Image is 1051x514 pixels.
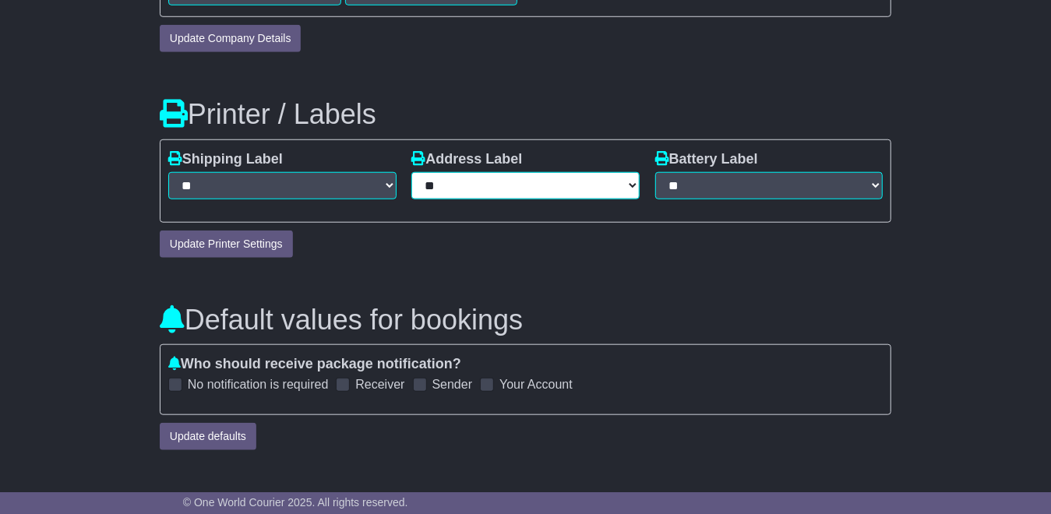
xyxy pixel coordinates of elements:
[411,151,522,168] label: Address Label
[355,377,404,392] label: Receiver
[183,496,408,509] span: © One World Courier 2025. All rights reserved.
[160,99,891,130] h3: Printer / Labels
[160,305,891,336] h3: Default values for bookings
[168,356,461,373] label: Who should receive package notification?
[160,25,302,52] button: Update Company Details
[499,377,573,392] label: Your Account
[160,423,256,450] button: Update defaults
[188,377,329,392] label: No notification is required
[432,377,473,392] label: Sender
[160,231,293,258] button: Update Printer Settings
[168,151,283,168] label: Shipping Label
[655,151,758,168] label: Battery Label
